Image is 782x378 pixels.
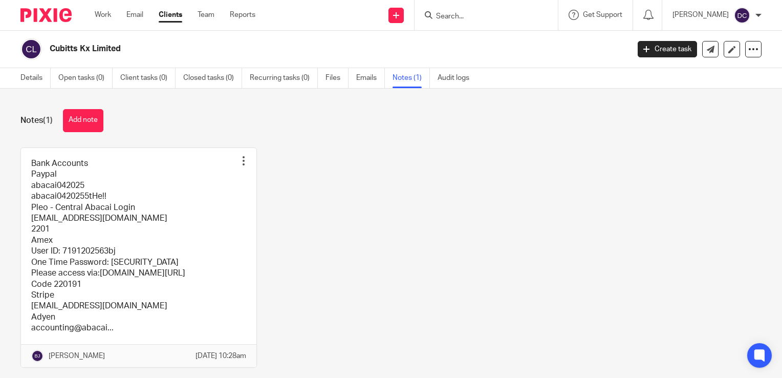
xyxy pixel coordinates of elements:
a: Create task [638,41,697,57]
a: Open tasks (0) [58,68,113,88]
img: svg%3E [31,350,44,362]
h1: Notes [20,115,53,126]
a: Emails [356,68,385,88]
a: Team [198,10,214,20]
p: [PERSON_NAME] [672,10,729,20]
a: Clients [159,10,182,20]
img: Pixie [20,8,72,22]
p: [DATE] 10:28am [196,351,246,361]
span: (1) [43,116,53,124]
a: Client tasks (0) [120,68,176,88]
span: Get Support [583,11,622,18]
a: Closed tasks (0) [183,68,242,88]
input: Search [435,12,527,22]
h2: Cubitts Kx Limited [50,44,508,54]
p: [PERSON_NAME] [49,351,105,361]
button: Add note [63,109,103,132]
a: Notes (1) [393,68,430,88]
a: Files [325,68,349,88]
a: Email [126,10,143,20]
img: svg%3E [20,38,42,60]
a: Details [20,68,51,88]
a: Reports [230,10,255,20]
img: svg%3E [734,7,750,24]
a: Audit logs [438,68,477,88]
a: Work [95,10,111,20]
a: Recurring tasks (0) [250,68,318,88]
